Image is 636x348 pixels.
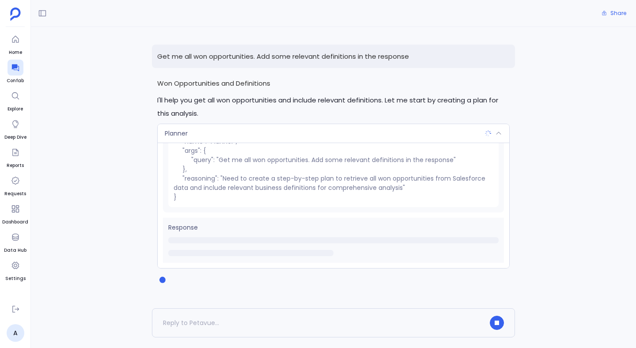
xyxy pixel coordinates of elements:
[8,106,23,113] span: Explore
[4,116,26,141] a: Deep Dive
[7,324,24,342] a: A
[4,190,26,197] span: Requests
[7,144,24,169] a: Reports
[4,173,26,197] a: Requests
[610,10,626,17] span: Share
[7,77,24,84] span: Confab
[157,77,510,90] p: Won Opportunities and Definitions
[2,201,28,226] a: Dashboard
[168,223,499,232] span: Response
[596,7,632,19] button: Share
[4,229,26,254] a: Data Hub
[5,275,26,282] span: Settings
[168,122,499,207] pre: { "name": "Planner", "args": { "query": "Get me all won opportunities. Add some relevant definiti...
[7,60,24,84] a: Confab
[4,134,26,141] span: Deep Dive
[7,162,24,169] span: Reports
[8,88,23,113] a: Explore
[165,129,188,138] span: Planner
[4,247,26,254] span: Data Hub
[152,45,515,68] p: Get me all won opportunities. Add some relevant definitions in the response
[2,219,28,226] span: Dashboard
[5,257,26,282] a: Settings
[8,31,23,56] a: Home
[10,8,21,21] img: petavue logo
[8,49,23,56] span: Home
[157,94,510,120] p: I'll help you get all won opportunities and include relevant definitions. Let me start by creatin...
